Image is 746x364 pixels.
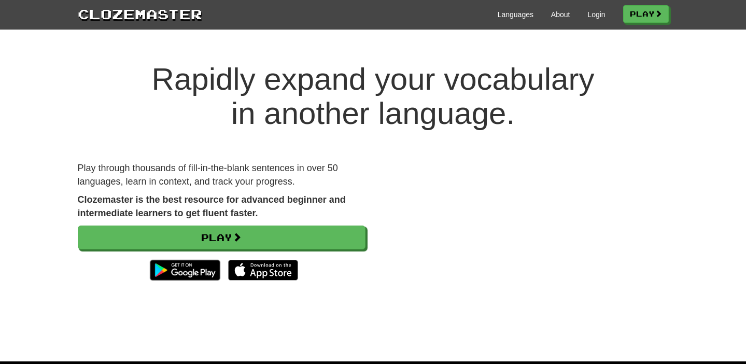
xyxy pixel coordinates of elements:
[228,260,298,281] img: Download_on_the_App_Store_Badge_US-UK_135x40-25178aeef6eb6b83b96f5f2d004eda3bffbb37122de64afbaef7...
[78,4,202,23] a: Clozemaster
[623,5,669,23] a: Play
[145,255,225,286] img: Get it on Google Play
[551,9,570,20] a: About
[78,194,346,218] strong: Clozemaster is the best resource for advanced beginner and intermediate learners to get fluent fa...
[78,226,365,249] a: Play
[78,162,365,188] p: Play through thousands of fill-in-the-blank sentences in over 50 languages, learn in context, and...
[498,9,533,20] a: Languages
[587,9,605,20] a: Login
